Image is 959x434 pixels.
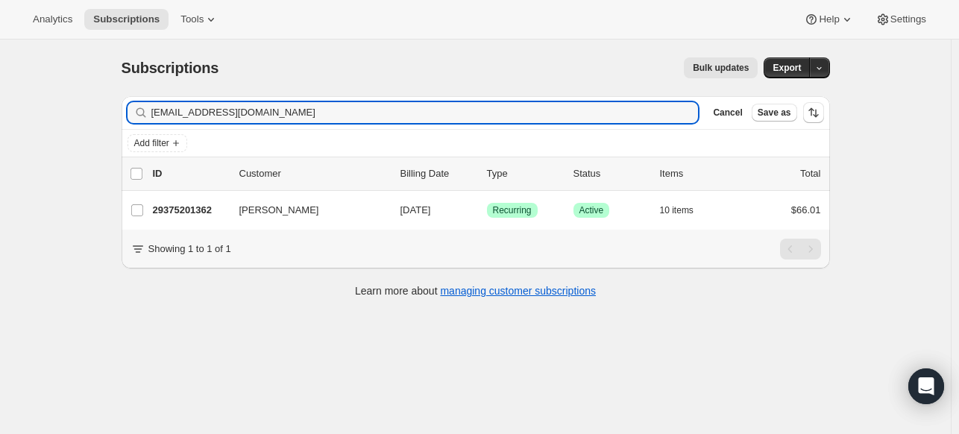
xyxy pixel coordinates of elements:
div: Items [660,166,735,181]
button: Cancel [707,104,748,122]
div: Type [487,166,562,181]
span: 10 items [660,204,694,216]
p: Showing 1 to 1 of 1 [148,242,231,257]
button: [PERSON_NAME] [230,198,380,222]
span: Cancel [713,107,742,119]
button: Help [795,9,863,30]
p: Billing Date [400,166,475,181]
span: [DATE] [400,204,431,216]
span: Analytics [33,13,72,25]
span: Subscriptions [93,13,160,25]
button: Subscriptions [84,9,169,30]
div: IDCustomerBilling DateTypeStatusItemsTotal [153,166,821,181]
button: Save as [752,104,797,122]
nav: Pagination [780,239,821,260]
span: Help [819,13,839,25]
p: 29375201362 [153,203,227,218]
button: Export [764,57,810,78]
span: Settings [890,13,926,25]
span: Tools [180,13,204,25]
span: Add filter [134,137,169,149]
p: Status [573,166,648,181]
button: 10 items [660,200,710,221]
span: Bulk updates [693,62,749,74]
p: Total [800,166,820,181]
span: Active [579,204,604,216]
div: Open Intercom Messenger [908,368,944,404]
button: Bulk updates [684,57,758,78]
div: 29375201362[PERSON_NAME][DATE]SuccessRecurringSuccessActive10 items$66.01 [153,200,821,221]
input: Filter subscribers [151,102,699,123]
span: Recurring [493,204,532,216]
a: managing customer subscriptions [440,285,596,297]
span: [PERSON_NAME] [239,203,319,218]
button: Add filter [128,134,187,152]
span: Export [773,62,801,74]
p: Learn more about [355,283,596,298]
button: Analytics [24,9,81,30]
p: Customer [239,166,389,181]
button: Settings [867,9,935,30]
button: Sort the results [803,102,824,123]
span: Subscriptions [122,60,219,76]
span: $66.01 [791,204,821,216]
p: ID [153,166,227,181]
button: Tools [172,9,227,30]
span: Save as [758,107,791,119]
